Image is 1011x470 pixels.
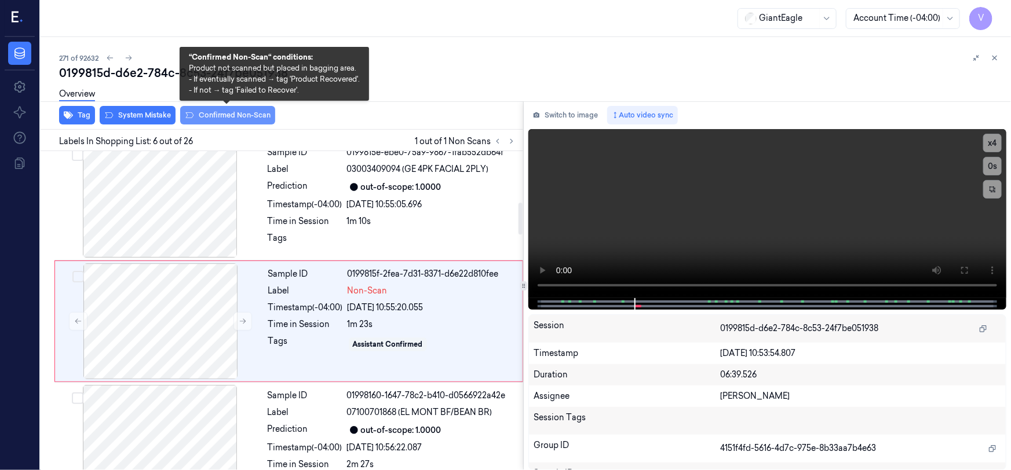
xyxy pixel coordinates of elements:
button: Switch to image [528,106,603,124]
div: 1m 10s [347,215,516,227]
div: Tags [268,232,342,251]
button: x4 [983,134,1002,152]
div: 0199815e-ebe0-75a9-9867-1fab552db64f [347,146,516,159]
span: Non-Scan [348,285,388,297]
div: Assignee [534,390,721,402]
span: 4151f4fd-5616-4d7c-975e-8b33aa7b4e63 [721,442,877,454]
div: 01998160-1647-78c2-b410-d0566922a42e [347,390,516,402]
div: Time in Session [268,215,342,227]
div: Duration [534,369,721,381]
div: Timestamp (-04:00) [268,442,342,454]
span: 0199815d-d6e2-784c-8c53-24f7be051938 [721,322,879,335]
div: Timestamp [534,347,721,359]
div: 0199815f-2fea-7d31-8371-d6e22d810fee [348,268,516,280]
span: 03003409094 (GE 4PK FACIAL 2PLY) [347,163,489,175]
div: Label [268,285,343,297]
div: Label [268,406,342,418]
button: Select row [72,149,83,161]
div: [DATE] 10:56:22.087 [347,442,516,454]
div: Session Tags [534,412,721,430]
div: Sample ID [268,390,342,402]
div: [DATE] 10:53:54.807 [721,347,1001,359]
div: 1m 23s [348,318,516,331]
div: out-of-scope: 1.0000 [361,424,441,436]
div: [PERSON_NAME] [721,390,1001,402]
button: System Mistake [100,106,176,124]
button: Tag [59,106,95,124]
div: Prediction [268,180,342,194]
button: V [969,7,992,30]
button: Select row [72,392,83,404]
div: Time in Session [268,318,343,331]
div: Session [534,320,721,338]
div: Sample ID [268,146,342,159]
div: Group ID [534,439,721,458]
button: Auto video sync [607,106,678,124]
div: Timestamp (-04:00) [268,199,342,211]
div: [DATE] 10:55:20.055 [348,302,516,314]
div: Sample ID [268,268,343,280]
div: 0199815d-d6e2-784c-8c53-24f7be051938 [59,65,1002,81]
div: Timestamp (-04:00) [268,302,343,314]
div: 06:39.526 [721,369,1001,381]
div: [DATE] 10:55:05.696 [347,199,516,211]
span: Labels In Shopping List: 6 out of 26 [59,135,193,148]
span: 07100701868 (EL MONT BF/BEAN BR) [347,406,492,418]
button: 0s [983,157,1002,175]
button: Select row [72,271,84,282]
div: out-of-scope: 1.0000 [361,181,441,193]
div: Assistant Confirmed [353,339,423,350]
div: Label [268,163,342,175]
a: Overview [59,88,95,101]
div: Prediction [268,423,342,437]
span: 271 of 92632 [59,53,98,63]
div: Tags [268,335,343,354]
button: Confirmed Non-Scan [180,106,275,124]
span: 1 out of 1 Non Scans [415,134,519,148]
